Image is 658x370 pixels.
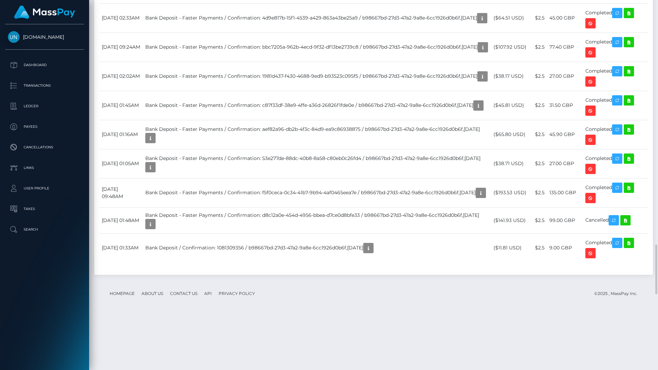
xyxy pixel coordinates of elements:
td: Completed [583,149,648,178]
td: [DATE] 01:48AM [99,207,143,233]
a: About Us [139,288,166,299]
p: Ledger [8,101,81,111]
td: $2.5 [529,207,547,233]
td: $2.5 [529,120,547,149]
a: API [202,288,215,299]
td: $2.5 [529,91,547,120]
td: Completed [583,33,648,62]
td: $2.5 [529,33,547,62]
td: ($193.53 USD) [491,178,529,207]
td: [DATE] 01:05AM [99,149,143,178]
p: Dashboard [8,60,81,70]
a: Payees [5,118,84,135]
a: Privacy Policy [216,288,258,299]
td: Cancelled [583,207,648,233]
td: 27.00 GBP [547,149,583,178]
td: [DATE] 01:33AM [99,233,143,262]
a: Contact Us [167,288,200,299]
td: [DATE] 01:45AM [99,91,143,120]
td: $2.5 [529,233,547,262]
td: [DATE] 09:24AM [99,33,143,62]
p: Transactions [8,81,81,91]
td: ($45.81 USD) [491,91,529,120]
td: [DATE] 02:02AM [99,62,143,91]
td: [DATE] 02:33AM [99,3,143,33]
td: [DATE] 01:16AM [99,120,143,149]
td: Bank Deposit - Faster Payments / Confirmation: d8c12a0e-454d-4956-bbea-d7ce0d8bfe33 / b98667bd-27... [143,207,491,233]
td: Completed [583,233,648,262]
td: ($107.92 USD) [491,33,529,62]
a: Dashboard [5,57,84,74]
td: Bank Deposit - Faster Payments / Confirmation: 4d9e817b-15f1-4539-a429-863a43be25a9 / b98667bd-27... [143,3,491,33]
p: Links [8,163,81,173]
td: Bank Deposit / Confirmation: 1081309356 / b98667bd-27d3-47a2-9a8e-6cc1926d0b6f,[DATE] [143,233,491,262]
td: $2.5 [529,149,547,178]
td: 99.00 GBP [547,207,583,233]
span: [DOMAIN_NAME] [5,34,84,40]
a: Links [5,159,84,176]
td: ($38.71 USD) [491,149,529,178]
td: $2.5 [529,62,547,91]
a: Transactions [5,77,84,94]
td: ($141.93 USD) [491,207,529,233]
a: User Profile [5,180,84,197]
td: $2.5 [529,178,547,207]
p: Payees [8,122,81,132]
td: Completed [583,62,648,91]
a: Taxes [5,200,84,218]
a: Homepage [107,288,137,299]
td: ($64.51 USD) [491,3,529,33]
td: Completed [583,120,648,149]
td: $2.5 [529,3,547,33]
a: Cancellations [5,139,84,156]
p: Search [8,224,81,235]
a: Search [5,221,84,238]
td: Bank Deposit - Faster Payments / Confirmation: aef82a96-db2b-4f3c-84d9-ea9c86938875 / b98667bd-27... [143,120,491,149]
td: 45.00 GBP [547,3,583,33]
td: Bank Deposit - Faster Payments / Confirmation: f5f0ceca-0c34-41b7-9b94-4af0465eea7e / b98667bd-27... [143,178,491,207]
td: Completed [583,91,648,120]
td: Completed [583,3,648,33]
td: Bank Deposit - Faster Payments / Confirmation: 53e277de-88dc-40b8-8a58-c80eb0c26fd4 / b98667bd-27... [143,149,491,178]
td: Completed [583,178,648,207]
a: Ledger [5,98,84,115]
td: ($65.80 USD) [491,120,529,149]
td: Bank Deposit - Faster Payments / Confirmation: 1981d437-f430-4688-9ed9-b93523c095f5 / b98667bd-27... [143,62,491,91]
p: Taxes [8,204,81,214]
td: Bank Deposit - Faster Payments / Confirmation: c87f33df-38e9-4ffe-a36d-26826f1fde0e / b98667bd-27... [143,91,491,120]
td: 77.40 GBP [547,33,583,62]
img: Unlockt.me [8,31,20,43]
td: 27.00 GBP [547,62,583,91]
td: 9.00 GBP [547,233,583,262]
td: ($38.17 USD) [491,62,529,91]
p: User Profile [8,183,81,194]
td: ($11.81 USD) [491,233,529,262]
td: 135.00 GBP [547,178,583,207]
td: Bank Deposit - Faster Payments / Confirmation: bbc7205a-962b-4ecd-9f32-df13be2739c8 / b98667bd-27... [143,33,491,62]
img: MassPay Logo [14,5,75,19]
td: 31.50 GBP [547,91,583,120]
div: © 2025 , MassPay Inc. [594,290,643,297]
td: [DATE] 09:48AM [99,178,143,207]
p: Cancellations [8,142,81,152]
td: 45.90 GBP [547,120,583,149]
